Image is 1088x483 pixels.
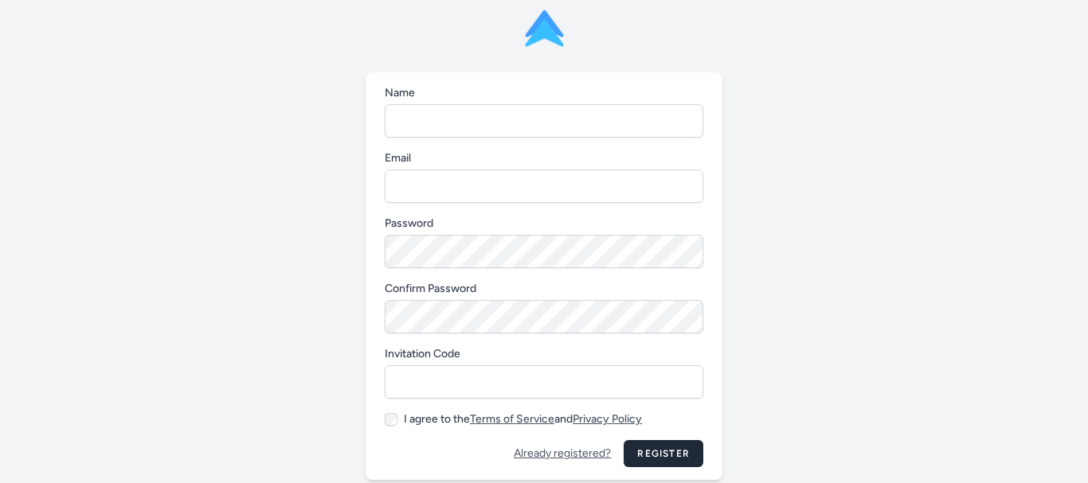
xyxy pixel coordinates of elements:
[385,86,415,99] span: Name
[514,446,611,462] a: Already registered?
[385,347,460,360] span: Invitation Code
[385,282,476,295] span: Confirm Password
[519,3,569,53] img: logo.png
[624,440,703,467] button: Register
[385,216,433,230] span: Password
[404,411,642,427] div: I agree to the and
[385,151,411,165] span: Email
[470,412,554,426] a: Terms of Service
[385,413,397,426] input: I agree to theTerms of ServiceandPrivacy Policy
[573,412,642,426] a: Privacy Policy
